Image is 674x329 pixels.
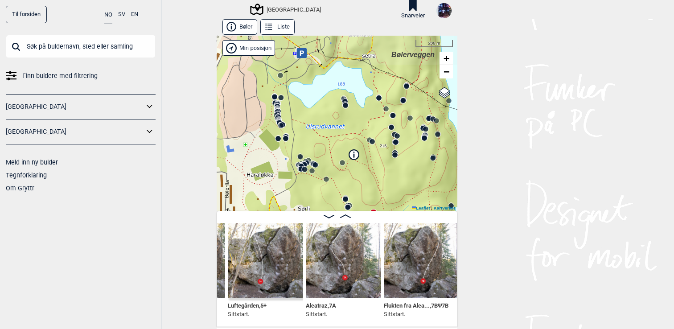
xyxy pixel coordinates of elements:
p: Sittstart. [306,310,336,319]
a: Leaflet [412,206,430,210]
span: Alcatraz , 7A [306,300,336,309]
button: SV [118,6,125,23]
div: 200 m [415,40,453,47]
a: Zoom in [440,52,453,65]
span: Luftegården , 5+ [228,300,267,309]
a: Layers [436,83,453,103]
button: Liste [260,19,295,35]
img: Alcatraz [306,223,381,298]
a: Til forsiden [6,6,47,23]
span: − [444,66,449,77]
a: Tegnforklaring [6,172,47,179]
p: Sittstart. [228,310,267,319]
a: Kartverket [434,206,455,210]
span: | [431,206,432,210]
a: Finn buldere med filtrering [6,70,156,82]
a: Meld inn ny bulder [6,159,58,166]
span: Finn buldere med filtrering [22,70,98,82]
div: Vis min posisjon [222,40,275,56]
img: Flukten fra Alcatraz 200416 [384,223,459,298]
span: Flukten fra Alca... , 7B Ψ 7B [384,300,448,309]
button: NO [104,6,112,24]
div: Bølerveggen [391,49,397,55]
a: [GEOGRAPHIC_DATA] [6,125,144,138]
button: Bøler [222,19,257,35]
a: [GEOGRAPHIC_DATA] [6,100,144,113]
img: Luftegarden 200416 [228,223,303,298]
button: EN [131,6,138,23]
div: [GEOGRAPHIC_DATA] [251,4,321,15]
span: + [444,53,449,64]
p: Sittstart. [384,310,448,319]
img: DSCF8875 [436,3,452,18]
input: Søk på buldernavn, sted eller samling [6,35,156,58]
a: Om Gryttr [6,185,34,192]
span: Bølerveggen [391,51,435,58]
a: Zoom out [440,65,453,78]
